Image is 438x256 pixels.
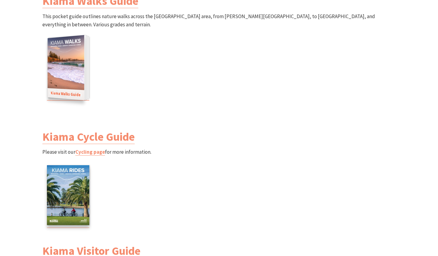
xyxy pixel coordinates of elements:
[47,165,89,228] a: Kiama Cycling Guide
[75,149,105,156] a: Cycling page
[47,38,89,100] a: Kiama Walks GuideKiama Walks Guide
[48,88,84,100] span: Kiama Walks Guide
[42,130,135,144] a: Kiama Cycle Guide
[42,12,396,105] p: This pocket guide outlines nature walks across the [GEOGRAPHIC_DATA] area, from [PERSON_NAME][GEO...
[48,35,84,100] img: Kiama Walks Guide
[42,148,396,232] p: Please visit our for more information.
[47,165,89,225] img: Kiama Cycling Guide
